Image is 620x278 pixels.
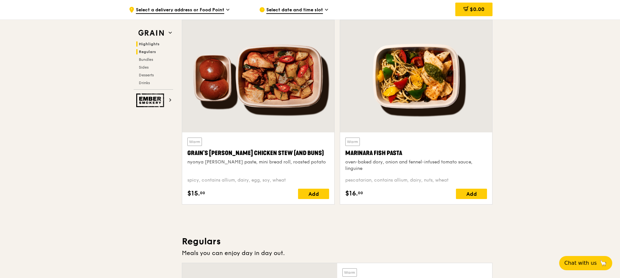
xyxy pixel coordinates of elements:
div: Meals you can enjoy day in day out. [182,249,493,258]
div: Add [456,189,487,199]
img: Ember Smokery web logo [136,94,166,107]
img: Grain web logo [136,27,166,39]
div: oven-baked dory, onion and fennel-infused tomato sauce, linguine [345,159,487,172]
div: Warm [345,138,360,146]
div: nyonya [PERSON_NAME] paste, mini bread roll, roasted potato [187,159,329,165]
span: Chat with us [564,259,597,267]
span: Drinks [139,81,150,85]
span: 00 [200,190,205,195]
span: $15. [187,189,200,198]
div: Warm [187,138,202,146]
span: Highlights [139,42,160,46]
span: Sides [139,65,149,70]
span: Bundles [139,57,153,62]
span: 🦙 [599,259,607,267]
div: pescatarian, contains allium, dairy, nuts, wheat [345,177,487,183]
span: 00 [358,190,363,195]
div: Add [298,189,329,199]
span: Select a delivery address or Food Point [136,7,224,14]
button: Chat with us🦙 [559,256,612,270]
div: Grain's [PERSON_NAME] Chicken Stew (and buns) [187,149,329,158]
span: Select date and time slot [266,7,323,14]
span: Desserts [139,73,154,77]
span: $16. [345,189,358,198]
h3: Regulars [182,236,493,247]
span: Regulars [139,50,156,54]
div: spicy, contains allium, dairy, egg, soy, wheat [187,177,329,183]
span: $0.00 [470,6,484,12]
div: Warm [342,268,357,277]
div: Marinara Fish Pasta [345,149,487,158]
